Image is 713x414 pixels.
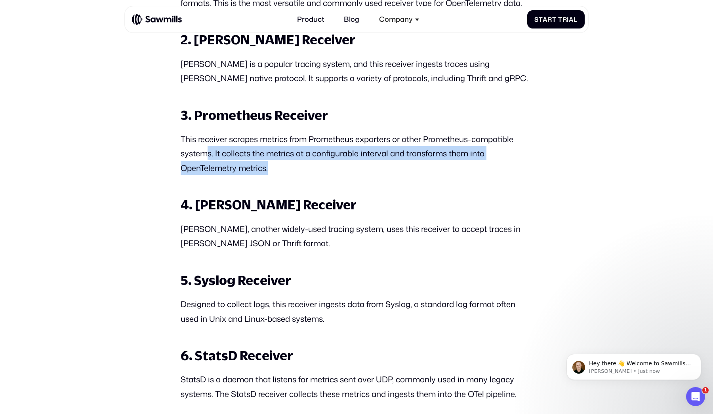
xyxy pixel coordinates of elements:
a: Product [292,10,330,29]
strong: 5. Syslog Receiver [181,273,291,288]
span: t [539,16,543,23]
strong: 4. [PERSON_NAME] Receiver [181,197,356,212]
iframe: Intercom notifications message [555,337,713,393]
span: S [534,16,539,23]
span: a [543,16,547,23]
strong: 3. Prometheus Receiver [181,108,328,123]
span: 1 [702,387,709,393]
span: a [569,16,574,23]
strong: 2. [PERSON_NAME] Receiver [181,32,355,47]
p: StatsD is a daemon that listens for metrics sent over UDP, commonly used in many legacy systems. ... [181,372,533,401]
p: Designed to collect logs, this receiver ingests data from Syslog, a standard log format often use... [181,297,533,326]
iframe: Intercom live chat [686,387,705,406]
span: l [574,16,578,23]
span: r [562,16,567,23]
a: StartTrial [527,10,585,28]
p: [PERSON_NAME] is a popular tracing system, and this receiver ingests traces using [PERSON_NAME] n... [181,57,533,85]
p: [PERSON_NAME], another widely-used tracing system, uses this receiver to accept traces in [PERSON... [181,222,533,251]
span: T [558,16,562,23]
span: i [567,16,569,23]
span: r [547,16,552,23]
a: Blog [339,10,365,29]
strong: 6. StatsD Receiver [181,348,293,363]
div: Company [379,15,413,24]
div: Company [374,10,425,29]
p: This receiver scrapes metrics from Prometheus exporters or other Prometheus-compatible systems. I... [181,132,533,175]
span: t [552,16,557,23]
